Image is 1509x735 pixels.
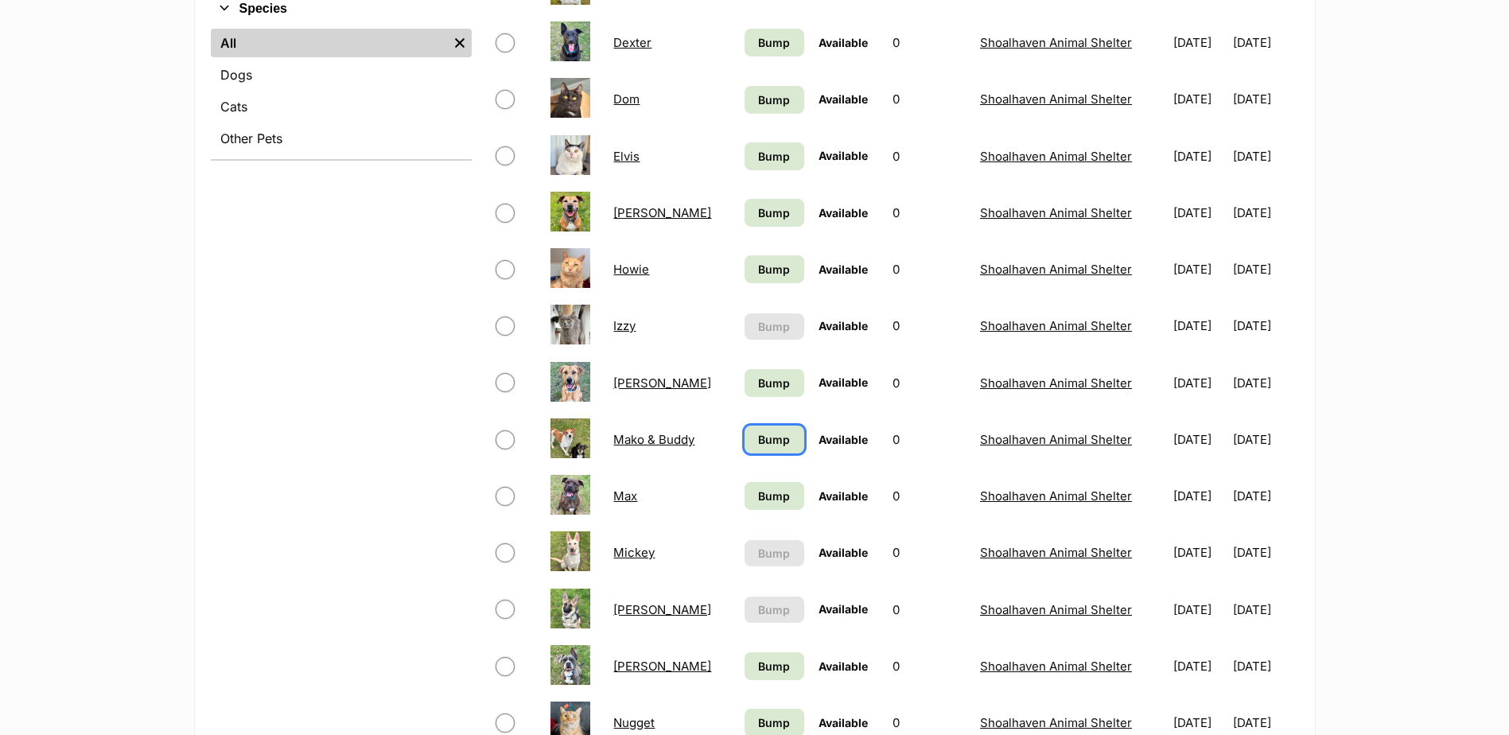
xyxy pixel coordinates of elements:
[980,659,1132,674] a: Shoalhaven Animal Shelter
[745,29,804,56] a: Bump
[980,488,1132,504] a: Shoalhaven Animal Shelter
[886,639,972,694] td: 0
[758,545,790,562] span: Bump
[745,482,804,510] a: Bump
[886,582,972,637] td: 0
[886,469,972,523] td: 0
[613,262,649,277] a: Howie
[886,298,972,353] td: 0
[758,261,790,278] span: Bump
[819,149,868,162] span: Available
[819,319,868,332] span: Available
[980,715,1132,730] a: Shoalhaven Animal Shelter
[1167,582,1231,637] td: [DATE]
[980,91,1132,107] a: Shoalhaven Animal Shelter
[886,15,972,70] td: 0
[1167,185,1231,240] td: [DATE]
[745,142,804,170] a: Bump
[1233,412,1297,467] td: [DATE]
[1233,298,1297,353] td: [DATE]
[886,129,972,184] td: 0
[613,602,711,617] a: [PERSON_NAME]
[980,205,1132,220] a: Shoalhaven Animal Shelter
[758,431,790,448] span: Bump
[1167,525,1231,580] td: [DATE]
[819,602,868,616] span: Available
[980,545,1132,560] a: Shoalhaven Animal Shelter
[1233,72,1297,126] td: [DATE]
[745,426,804,453] a: Bump
[745,86,804,114] a: Bump
[448,29,472,57] a: Remove filter
[613,715,655,730] a: Nugget
[819,489,868,503] span: Available
[758,714,790,731] span: Bump
[613,659,711,674] a: [PERSON_NAME]
[886,525,972,580] td: 0
[758,91,790,108] span: Bump
[613,91,640,107] a: Dom
[1233,639,1297,694] td: [DATE]
[819,36,868,49] span: Available
[1167,639,1231,694] td: [DATE]
[613,545,655,560] a: Mickey
[980,602,1132,617] a: Shoalhaven Animal Shelter
[211,60,472,89] a: Dogs
[1233,469,1297,523] td: [DATE]
[819,433,868,446] span: Available
[1233,242,1297,297] td: [DATE]
[211,92,472,121] a: Cats
[745,540,804,566] button: Bump
[819,716,868,729] span: Available
[745,313,804,340] button: Bump
[758,148,790,165] span: Bump
[613,35,651,50] a: Dexter
[1167,356,1231,410] td: [DATE]
[211,25,472,159] div: Species
[745,255,804,283] a: Bump
[1233,15,1297,70] td: [DATE]
[886,72,972,126] td: 0
[886,185,972,240] td: 0
[1167,412,1231,467] td: [DATE]
[886,242,972,297] td: 0
[1167,72,1231,126] td: [DATE]
[613,318,636,333] a: Izzy
[980,318,1132,333] a: Shoalhaven Animal Shelter
[745,199,804,227] a: Bump
[819,375,868,389] span: Available
[613,375,711,391] a: [PERSON_NAME]
[745,369,804,397] a: Bump
[1233,356,1297,410] td: [DATE]
[613,149,640,164] a: Elvis
[1167,15,1231,70] td: [DATE]
[980,35,1132,50] a: Shoalhaven Animal Shelter
[1167,129,1231,184] td: [DATE]
[745,652,804,680] a: Bump
[1233,185,1297,240] td: [DATE]
[758,318,790,335] span: Bump
[745,597,804,623] button: Bump
[980,262,1132,277] a: Shoalhaven Animal Shelter
[758,658,790,675] span: Bump
[819,262,868,276] span: Available
[211,124,472,153] a: Other Pets
[1233,582,1297,637] td: [DATE]
[1233,525,1297,580] td: [DATE]
[211,29,448,57] a: All
[819,92,868,106] span: Available
[819,546,868,559] span: Available
[613,488,637,504] a: Max
[613,205,711,220] a: [PERSON_NAME]
[1167,298,1231,353] td: [DATE]
[886,356,972,410] td: 0
[819,206,868,220] span: Available
[758,34,790,51] span: Bump
[980,432,1132,447] a: Shoalhaven Animal Shelter
[758,204,790,221] span: Bump
[819,659,868,673] span: Available
[1233,129,1297,184] td: [DATE]
[613,432,694,447] a: Mako & Buddy
[886,412,972,467] td: 0
[758,488,790,504] span: Bump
